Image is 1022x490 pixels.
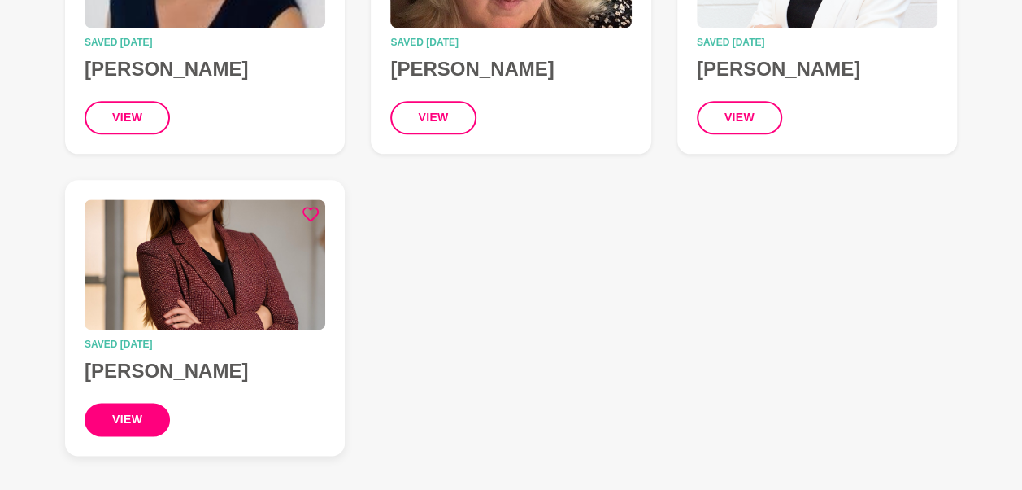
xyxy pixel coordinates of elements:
h4: [PERSON_NAME] [85,359,325,383]
h4: [PERSON_NAME] [697,57,937,81]
a: Junie SoeSaved [DATE][PERSON_NAME]view [65,180,345,456]
h4: [PERSON_NAME] [85,57,325,81]
time: Saved [DATE] [390,37,631,47]
button: view [85,403,170,436]
time: Saved [DATE] [697,37,937,47]
img: Junie Soe [85,199,325,330]
time: Saved [DATE] [85,339,325,349]
button: view [390,101,476,134]
button: view [85,101,170,134]
h4: [PERSON_NAME] [390,57,631,81]
time: Saved [DATE] [85,37,325,47]
button: view [697,101,782,134]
